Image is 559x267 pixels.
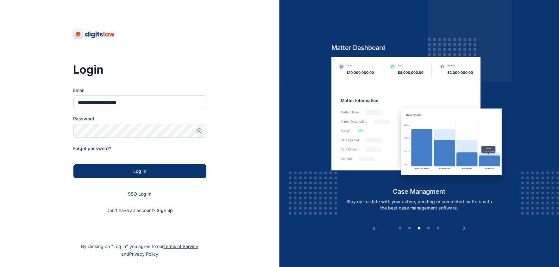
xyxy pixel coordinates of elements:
p: Stay up-to-date with your active, pending or completed matters with the best case management soft... [338,198,500,211]
label: Password [73,116,206,122]
button: 4 [426,225,432,232]
button: 3 [416,225,423,232]
p: Don't have an account? [73,207,206,214]
img: case-management [331,57,507,187]
label: Email [73,87,206,94]
img: digitslaw-logo [73,29,115,39]
p: By clicking on "Log in" you agree to our [8,243,272,258]
a: Privacy Policy [129,251,158,257]
div: Log in [84,168,196,174]
button: Next [461,225,468,232]
a: Sign up [157,208,173,213]
a: Terms of Service [164,244,198,249]
h5: case managment [331,187,507,196]
h5: Matter Dashboard [331,43,507,52]
button: 5 [435,225,442,232]
a: SSO Log in [128,191,152,197]
span: Sign up [157,207,173,214]
button: 1 [397,225,404,232]
button: 2 [407,225,413,232]
span: and [121,251,158,257]
a: Forgot password? [73,146,111,151]
h3: Login [73,63,206,76]
button: Log in [73,164,206,178]
button: Previous [371,225,377,232]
